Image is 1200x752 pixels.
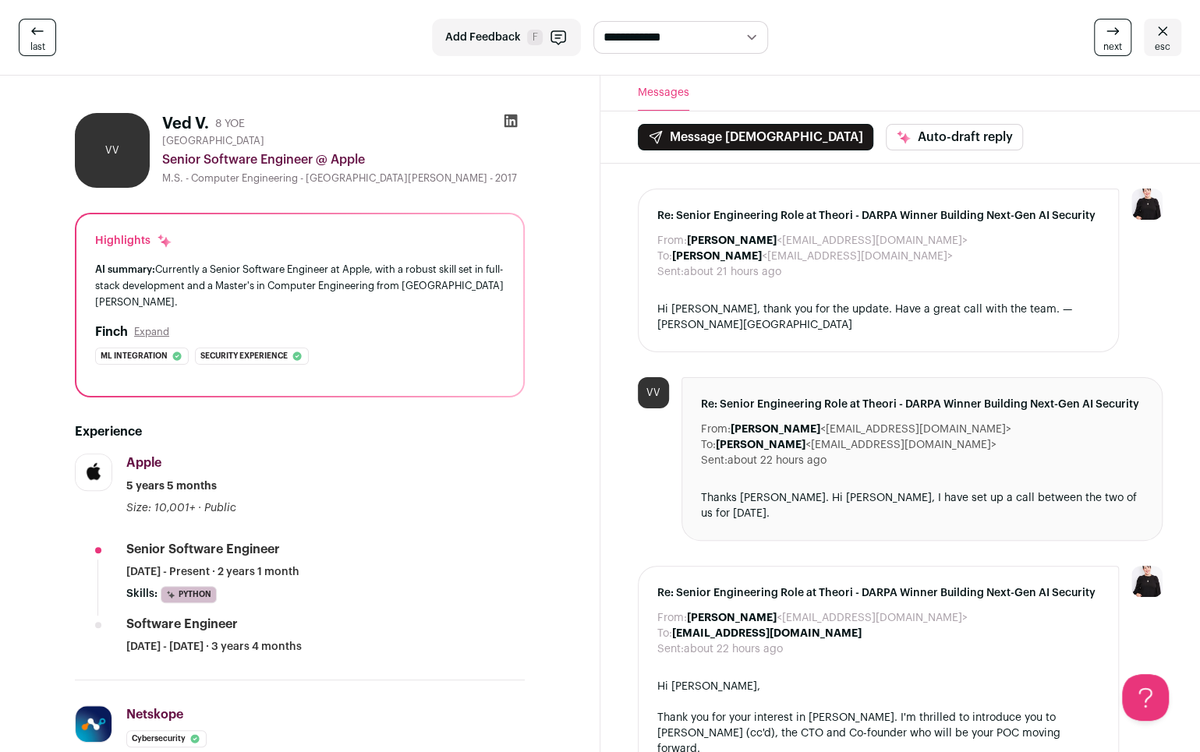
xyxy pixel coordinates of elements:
[716,437,996,453] dd: <[EMAIL_ADDRESS][DOMAIN_NAME]>
[126,457,161,469] span: Apple
[684,641,783,657] dd: about 22 hours ago
[701,490,1144,521] div: Thanks [PERSON_NAME]. Hi [PERSON_NAME], I have set up a call between the two of us for [DATE].
[126,564,299,580] span: [DATE] - Present · 2 years 1 month
[657,208,1100,224] span: Re: Senior Engineering Role at Theori - DARPA Winner Building Next-Gen AI Security
[672,249,953,264] dd: <[EMAIL_ADDRESS][DOMAIN_NAME]>
[687,233,968,249] dd: <[EMAIL_ADDRESS][DOMAIN_NAME]>
[126,730,207,747] li: Cybersecurity
[527,30,543,45] span: F
[687,610,968,626] dd: <[EMAIL_ADDRESS][DOMAIN_NAME]>
[432,19,581,56] button: Add Feedback F
[727,453,827,468] dd: about 22 hours ago
[657,249,672,264] dt: To:
[200,348,288,364] span: Security experience
[19,19,56,56] a: last
[657,233,687,249] dt: From:
[1131,189,1163,220] img: 9240684-medium_jpg
[75,422,525,441] h2: Experience
[161,586,217,603] li: Python
[126,478,217,494] span: 5 years 5 months
[95,233,172,249] div: Highlights
[684,264,781,280] dd: about 21 hours ago
[638,377,669,408] div: VV
[687,235,777,246] b: [PERSON_NAME]
[1155,41,1170,53] span: esc
[95,264,155,274] span: AI summary:
[198,500,201,516] span: ·
[638,76,689,111] button: Messages
[445,30,521,45] span: Add Feedback
[701,437,716,453] dt: To:
[126,616,238,633] div: Software Engineer
[886,124,1023,150] button: Auto-draft reply
[101,348,168,364] span: Ml integration
[76,706,112,742] img: 09c8b02e677aaf6d85caf22643f90a37c93abc1a1e12e172116e7fee601166a4.jpg
[672,628,862,639] b: [EMAIL_ADDRESS][DOMAIN_NAME]
[1094,19,1131,56] a: next
[687,613,777,623] b: [PERSON_NAME]
[638,124,873,150] button: Message [DEMOGRAPHIC_DATA]
[162,113,209,135] h1: Ved V.
[204,503,236,514] span: Public
[701,397,1144,412] span: Re: Senior Engineering Role at Theori - DARPA Winner Building Next-Gen AI Security
[126,503,195,514] span: Size: 10,001+
[76,454,112,490] img: c8722dff2615136d9fce51e30638829b1c8796bcfaaadfc89721e42d805fef6f.jpg
[657,679,1100,694] div: Hi [PERSON_NAME],
[162,172,525,185] div: M.S. - Computer Engineering - [GEOGRAPHIC_DATA][PERSON_NAME] - 2017
[126,586,158,602] span: Skills:
[215,116,245,132] div: 8 YOE
[1144,19,1181,56] a: esc
[162,150,525,169] div: Senior Software Engineer @ Apple
[1122,674,1169,721] iframe: Help Scout Beacon - Open
[657,302,1100,333] div: Hi [PERSON_NAME], thank you for the update. Have a great call with the team. — [PERSON_NAME][GEOG...
[657,626,672,641] dt: To:
[657,264,684,280] dt: Sent:
[134,326,169,338] button: Expand
[162,135,264,147] span: [GEOGRAPHIC_DATA]
[731,424,820,435] b: [PERSON_NAME]
[731,422,1011,437] dd: <[EMAIL_ADDRESS][DOMAIN_NAME]>
[701,422,731,437] dt: From:
[1103,41,1122,53] span: next
[701,453,727,468] dt: Sent:
[95,323,128,341] h2: Finch
[30,41,45,53] span: last
[657,585,1100,601] span: Re: Senior Engineering Role at Theori - DARPA Winner Building Next-Gen AI Security
[126,541,280,558] div: Senior Software Engineer
[126,639,302,655] span: [DATE] - [DATE] · 3 years 4 months
[126,708,183,721] span: Netskope
[672,251,762,262] b: [PERSON_NAME]
[657,641,684,657] dt: Sent:
[75,113,150,188] div: VV
[657,610,687,626] dt: From:
[1131,566,1163,597] img: 9240684-medium_jpg
[716,440,805,450] b: [PERSON_NAME]
[95,261,504,310] div: Currently a Senior Software Engineer at Apple, with a robust skill set in full-stack development ...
